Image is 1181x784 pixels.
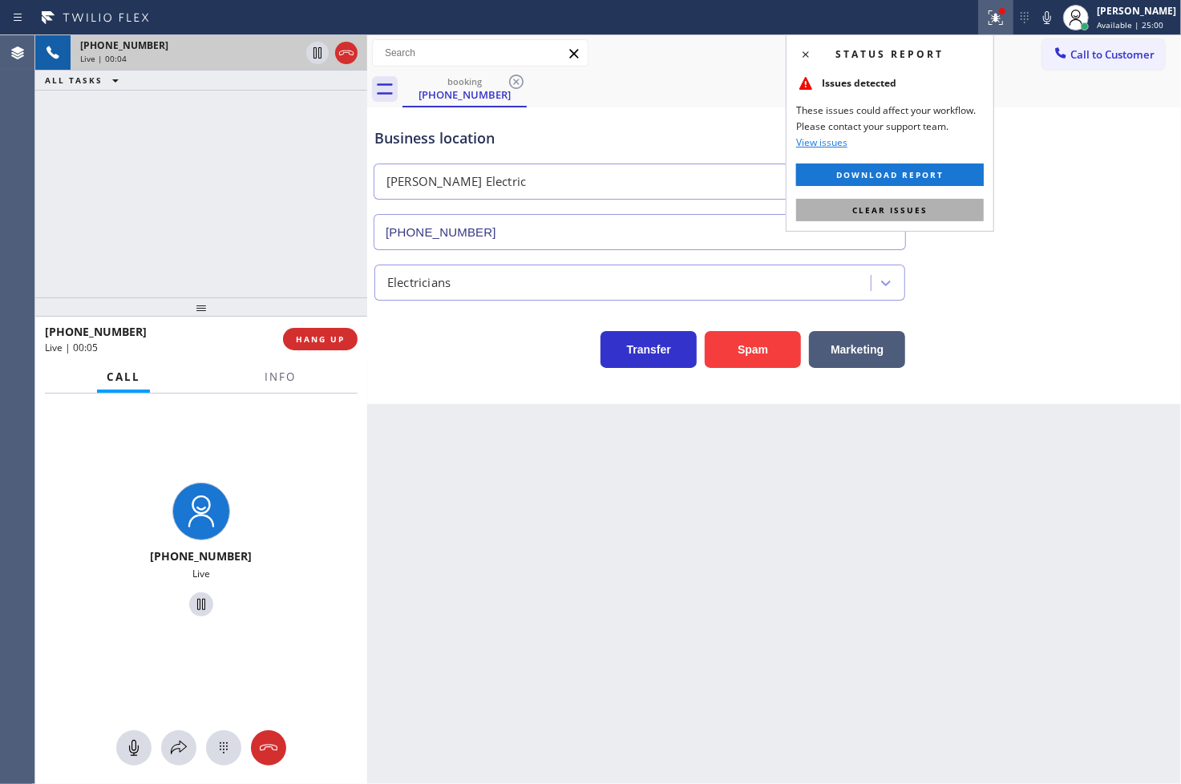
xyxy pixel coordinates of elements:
[1036,6,1058,29] button: Mute
[45,324,147,339] span: [PHONE_NUMBER]
[296,333,345,345] span: HANG UP
[335,42,358,64] button: Hang up
[809,331,905,368] button: Marketing
[45,341,98,354] span: Live | 00:05
[265,370,296,384] span: Info
[404,75,525,87] div: booking
[705,331,801,368] button: Spam
[306,42,329,64] button: Hold Customer
[80,38,168,52] span: [PHONE_NUMBER]
[283,328,358,350] button: HANG UP
[404,71,525,106] div: (713) 569-1660
[404,87,525,102] div: [PHONE_NUMBER]
[386,173,526,192] div: [PERSON_NAME] Electric
[107,370,140,384] span: Call
[97,362,150,393] button: Call
[80,53,127,64] span: Live | 00:04
[374,127,905,149] div: Business location
[601,331,697,368] button: Transfer
[151,548,253,564] span: [PHONE_NUMBER]
[206,730,241,766] button: Open dialpad
[189,592,213,616] button: Hold Customer
[251,730,286,766] button: Hang up
[192,567,210,580] span: Live
[161,730,196,766] button: Open directory
[1097,4,1176,18] div: [PERSON_NAME]
[1042,39,1165,70] button: Call to Customer
[116,730,152,766] button: Mute
[374,214,906,250] input: Phone Number
[387,273,451,292] div: Electricians
[373,40,588,66] input: Search
[35,71,135,90] button: ALL TASKS
[255,362,305,393] button: Info
[45,75,103,86] span: ALL TASKS
[1097,19,1163,30] span: Available | 25:00
[1070,47,1155,62] span: Call to Customer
